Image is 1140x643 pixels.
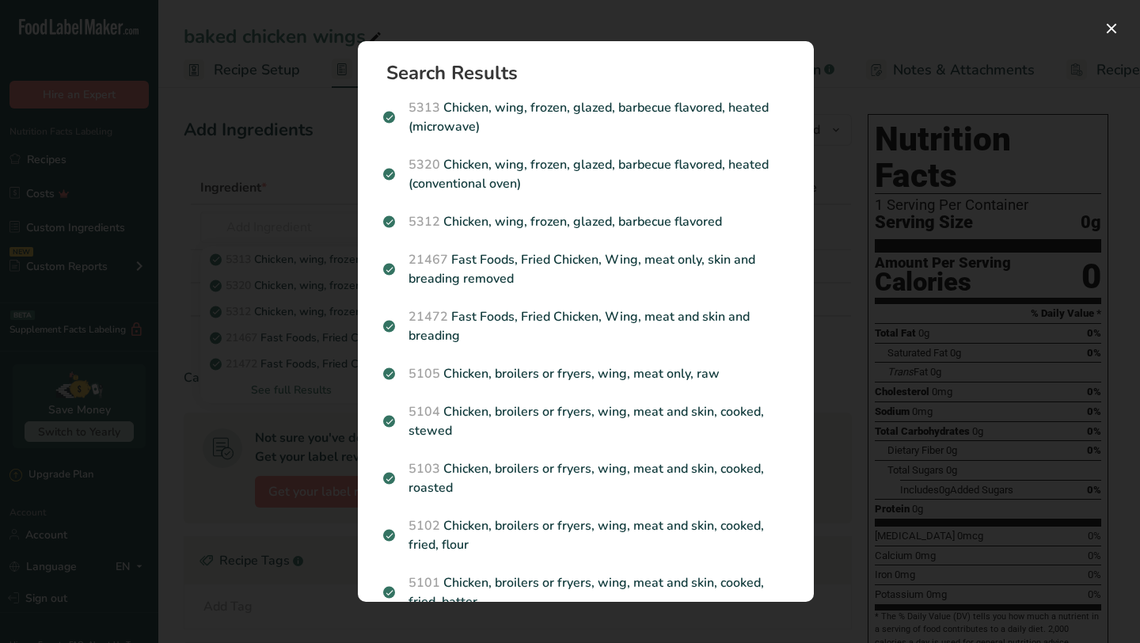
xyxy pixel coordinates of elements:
p: Chicken, broilers or fryers, wing, meat and skin, cooked, fried, batter [383,573,788,611]
span: 21467 [408,251,448,268]
span: 21472 [408,308,448,325]
span: 5101 [408,574,440,592]
span: 5312 [408,213,440,230]
span: 5313 [408,99,440,116]
span: 5105 [408,365,440,382]
p: Chicken, broilers or fryers, wing, meat and skin, cooked, fried, flour [383,516,788,554]
p: Chicken, wing, frozen, glazed, barbecue flavored, heated (conventional oven) [383,155,788,193]
p: Chicken, broilers or fryers, wing, meat only, raw [383,364,788,383]
p: Chicken, broilers or fryers, wing, meat and skin, cooked, roasted [383,459,788,497]
span: 5320 [408,156,440,173]
iframe: Intercom live chat [1086,589,1124,627]
p: Chicken, wing, frozen, glazed, barbecue flavored [383,212,788,231]
h1: Search Results [386,63,798,82]
span: 5103 [408,460,440,477]
p: Fast Foods, Fried Chicken, Wing, meat and skin and breading [383,307,788,345]
p: Chicken, broilers or fryers, wing, meat and skin, cooked, stewed [383,402,788,440]
p: Fast Foods, Fried Chicken, Wing, meat only, skin and breading removed [383,250,788,288]
p: Chicken, wing, frozen, glazed, barbecue flavored, heated (microwave) [383,98,788,136]
span: 5102 [408,517,440,535]
span: 5104 [408,403,440,420]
